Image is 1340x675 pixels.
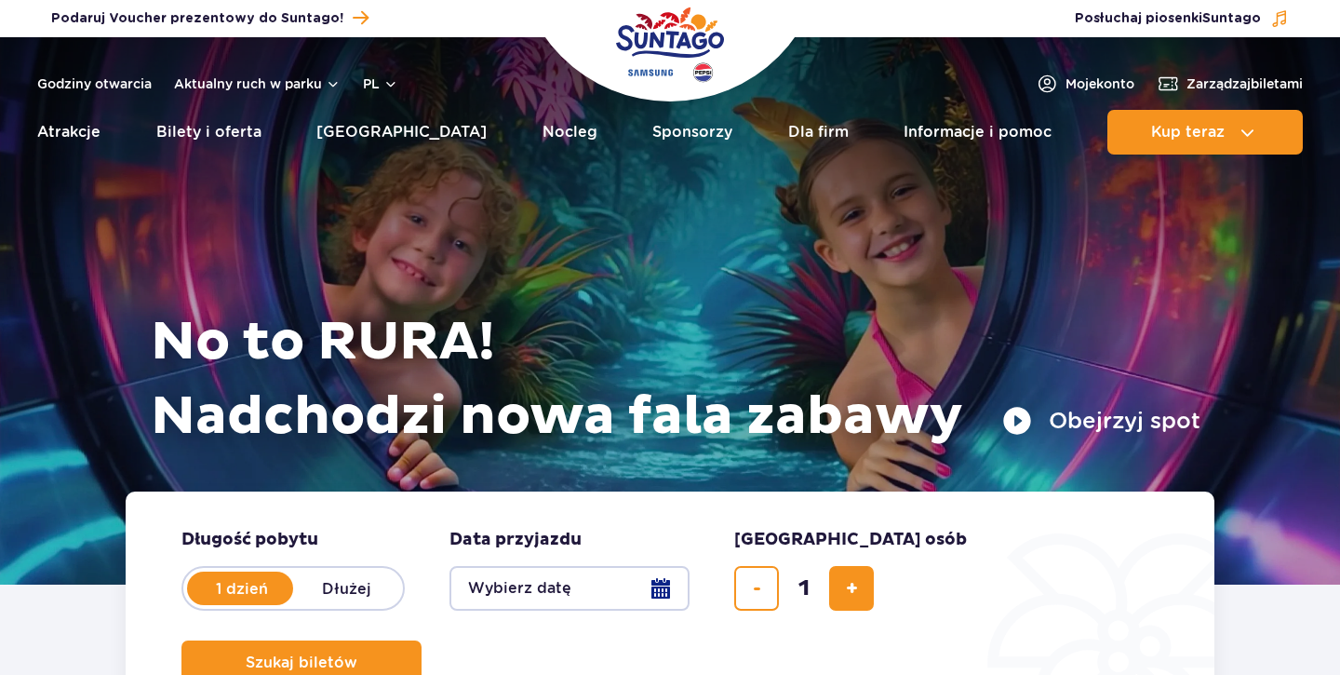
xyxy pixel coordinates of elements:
[293,569,399,608] label: Dłużej
[1036,73,1134,95] a: Mojekonto
[246,655,357,671] span: Szukaj biletów
[189,569,295,608] label: 1 dzień
[543,110,597,155] a: Nocleg
[156,110,261,155] a: Bilety i oferta
[788,110,849,155] a: Dla firm
[1157,73,1303,95] a: Zarządzajbiletami
[151,305,1200,454] h1: No to RURA! Nadchodzi nowa fala zabawy
[734,529,967,551] span: [GEOGRAPHIC_DATA] osób
[363,74,398,93] button: pl
[1075,9,1289,28] button: Posłuchaj piosenkiSuntago
[1151,124,1225,141] span: Kup teraz
[51,6,368,31] a: Podaruj Voucher prezentowy do Suntago!
[316,110,487,155] a: [GEOGRAPHIC_DATA]
[37,74,152,93] a: Godziny otwarcia
[1075,9,1261,28] span: Posłuchaj piosenki
[51,9,343,28] span: Podaruj Voucher prezentowy do Suntago!
[734,566,779,611] button: usuń bilet
[782,566,826,611] input: liczba biletów
[181,529,318,551] span: Długość pobytu
[829,566,874,611] button: dodaj bilet
[174,76,341,91] button: Aktualny ruch w parku
[652,110,732,155] a: Sponsorzy
[904,110,1052,155] a: Informacje i pomoc
[1202,12,1261,25] span: Suntago
[449,566,690,611] button: Wybierz datę
[1186,74,1303,93] span: Zarządzaj biletami
[1065,74,1134,93] span: Moje konto
[37,110,100,155] a: Atrakcje
[1107,110,1303,155] button: Kup teraz
[1002,406,1200,436] button: Obejrzyj spot
[449,529,582,551] span: Data przyjazdu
